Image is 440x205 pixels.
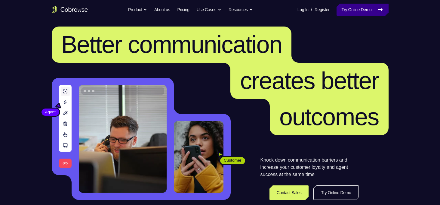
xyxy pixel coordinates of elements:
img: A customer holding their phone [174,121,223,193]
a: Try Online Demo [337,4,388,16]
span: / [311,6,312,13]
a: About us [154,4,170,16]
button: Use Cases [197,4,221,16]
p: Knock down communication barriers and increase your customer loyalty and agent success at the sam... [260,156,359,178]
a: Register [315,4,329,16]
span: Better communication [61,31,282,58]
a: Contact Sales [269,185,309,200]
span: outcomes [279,103,379,130]
a: Pricing [177,4,189,16]
a: Go to the home page [52,6,88,13]
a: Log In [297,4,309,16]
img: A customer support agent talking on the phone [79,85,167,193]
button: Resources [229,4,253,16]
span: creates better [240,67,379,94]
a: Try Online Demo [313,185,358,200]
button: Product [128,4,147,16]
